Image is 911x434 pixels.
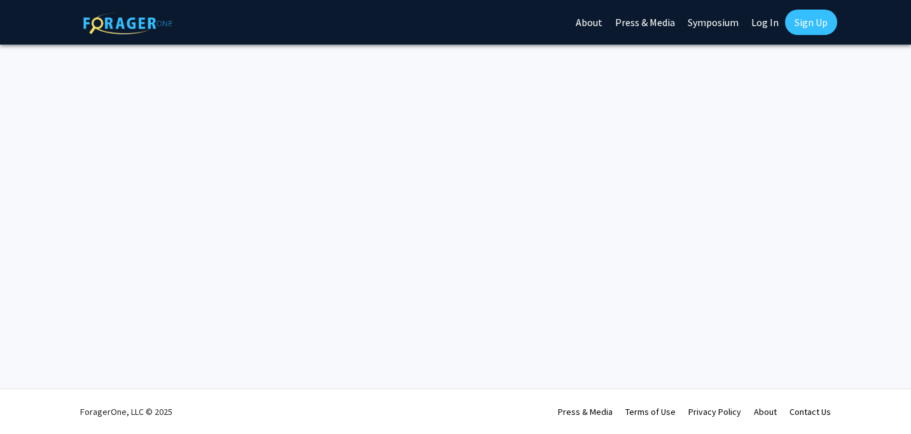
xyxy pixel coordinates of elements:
a: Sign Up [785,10,837,35]
a: About [754,406,777,417]
a: Contact Us [789,406,831,417]
div: ForagerOne, LLC © 2025 [80,389,172,434]
a: Terms of Use [625,406,676,417]
img: ForagerOne Logo [83,12,172,34]
a: Privacy Policy [688,406,741,417]
a: Press & Media [558,406,613,417]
